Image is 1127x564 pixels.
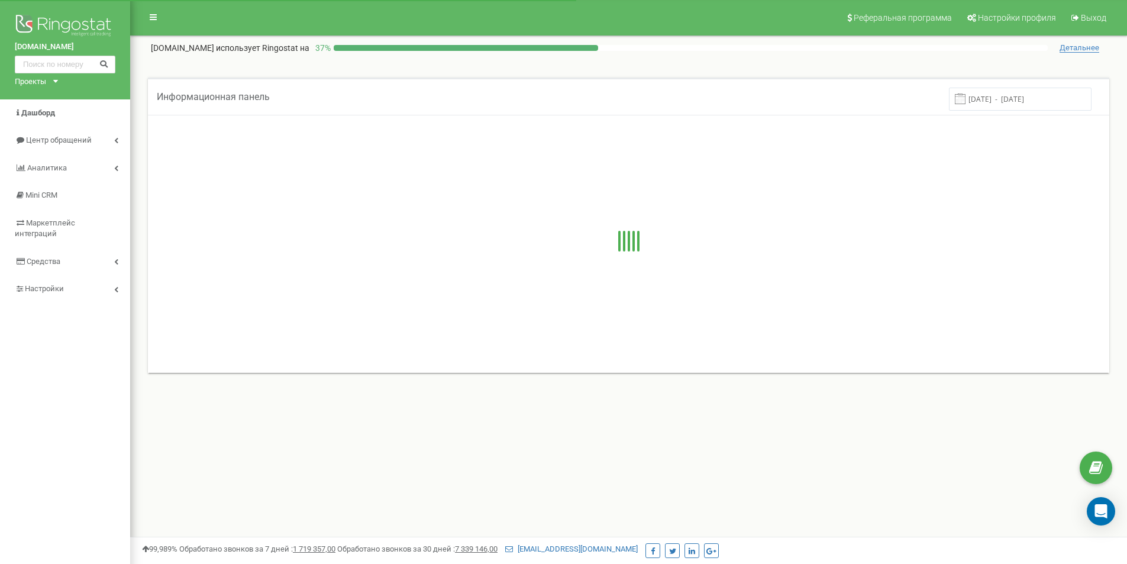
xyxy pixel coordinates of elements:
[293,544,335,553] u: 1 719 357,00
[15,218,75,239] span: Маркетплейс интеграций
[151,42,309,54] p: [DOMAIN_NAME]
[337,544,498,553] span: Обработано звонков за 30 дней :
[15,76,46,88] div: Проекты
[15,56,115,73] input: Поиск по номеру
[27,257,60,266] span: Средства
[455,544,498,553] u: 7 339 146,00
[26,136,92,144] span: Центр обращений
[978,13,1056,22] span: Настройки профиля
[157,91,270,102] span: Информационная панель
[1081,13,1106,22] span: Выход
[309,42,334,54] p: 37 %
[27,163,67,172] span: Аналитика
[505,544,638,553] a: [EMAIL_ADDRESS][DOMAIN_NAME]
[25,284,64,293] span: Настройки
[142,544,177,553] span: 99,989%
[216,43,309,53] span: использует Ringostat на
[854,13,952,22] span: Реферальная программа
[21,108,55,117] span: Дашборд
[1060,43,1099,53] span: Детальнее
[179,544,335,553] span: Обработано звонков за 7 дней :
[15,12,115,41] img: Ringostat logo
[1087,497,1115,526] div: Open Intercom Messenger
[15,41,115,53] a: [DOMAIN_NAME]
[25,191,57,199] span: Mini CRM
